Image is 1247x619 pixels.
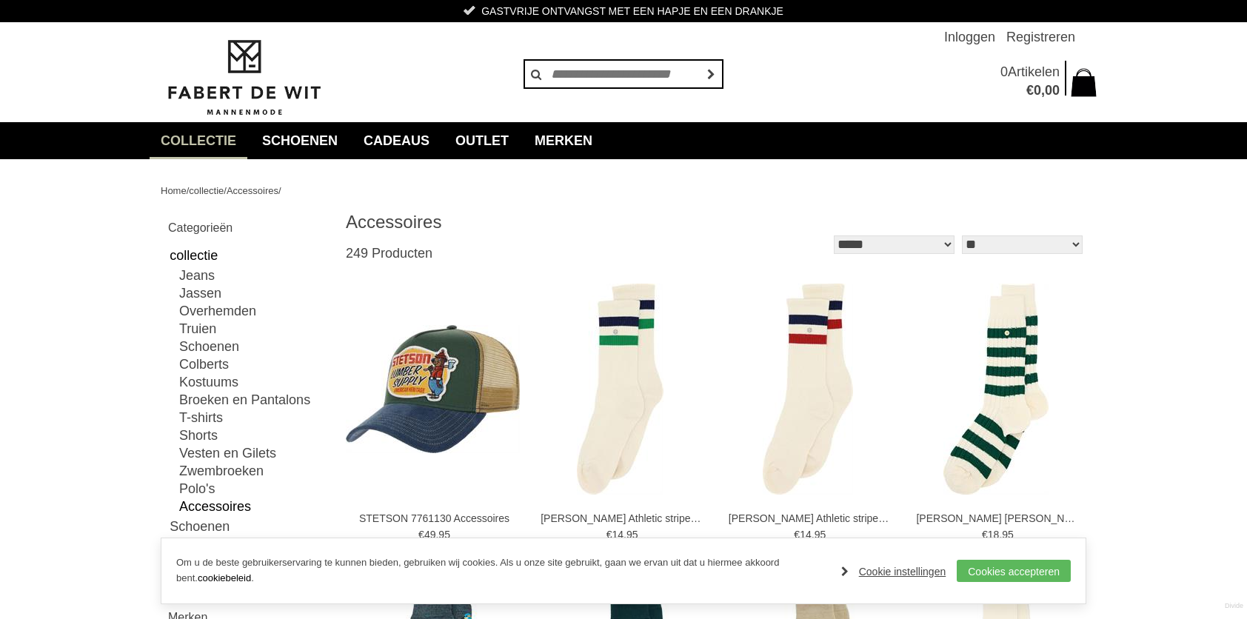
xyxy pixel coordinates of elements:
a: T-shirts [179,409,327,426]
a: cookiebeleid [198,572,251,583]
span: 95 [815,529,826,541]
img: Fabert de Wit [161,38,327,118]
a: Registreren [1006,22,1075,52]
span: € [606,529,612,541]
span: 95 [626,529,638,541]
a: Overhemden [179,302,327,320]
span: 49 [424,529,436,541]
a: collectie [168,244,327,267]
a: Merken [524,122,604,159]
a: Jeans [179,267,327,284]
h2: Categorieën [168,218,327,237]
a: Kostuums [179,373,327,391]
img: Alfredo Gonzales Merino cosy rib stripes Accessoires [943,284,1049,495]
p: Om u de beste gebruikerservaring te kunnen bieden, gebruiken wij cookies. Als u onze site gebruik... [176,555,826,586]
a: Polo's [179,480,327,498]
span: € [1026,83,1034,98]
span: , [435,529,438,541]
a: Shorts [179,426,327,444]
h1: Accessoires [346,211,716,233]
span: 0 [1034,83,1041,98]
span: Artikelen [1008,64,1060,79]
span: 0 [1000,64,1008,79]
a: Zwembroeken [179,462,327,480]
a: Schoenen [179,338,327,355]
span: 18 [988,529,1000,541]
span: , [999,529,1002,541]
a: Vesten en Gilets [179,444,327,462]
a: STETSON 7761130 Accessoires [353,512,516,525]
a: Cookie instellingen [841,561,946,583]
a: [PERSON_NAME] [PERSON_NAME] cosy rib stripes Accessoires [916,512,1079,525]
img: Alfredo Gonzales Athletic stripes Accessoires [577,284,663,495]
a: Colberts [179,355,327,373]
a: Outlet [444,122,520,159]
span: 14 [800,529,812,541]
a: Divide [1225,597,1243,615]
img: STETSON 7761130 Accessoires [346,325,520,453]
a: Home [161,185,187,196]
a: Truien [179,320,327,338]
span: € [982,529,988,541]
span: , [812,529,815,541]
span: 14 [612,529,624,541]
span: / [187,185,190,196]
a: collectie [150,122,247,159]
span: € [794,529,800,541]
a: Jassen [179,284,327,302]
img: Alfredo Gonzales Athletic stripes Accessoires [763,284,853,495]
a: Broeken en Pantalons [179,391,327,409]
a: Cadeaus [352,122,441,159]
a: Inloggen [944,22,995,52]
a: [PERSON_NAME] Athletic stripes Accessoires [729,512,892,525]
a: collectie [189,185,224,196]
span: 00 [1045,83,1060,98]
span: , [623,529,626,541]
span: / [224,185,227,196]
a: Accessoires [227,185,278,196]
a: Schoenen [251,122,349,159]
a: Schoenen [168,515,327,538]
a: [PERSON_NAME] Athletic stripes Accessoires [541,512,703,525]
span: , [1041,83,1045,98]
a: Accessoires [179,498,327,515]
span: 95 [438,529,450,541]
span: / [278,185,281,196]
span: € [418,529,424,541]
span: 249 Producten [346,246,432,261]
span: 95 [1002,529,1014,541]
a: Cookies accepteren [957,560,1071,582]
